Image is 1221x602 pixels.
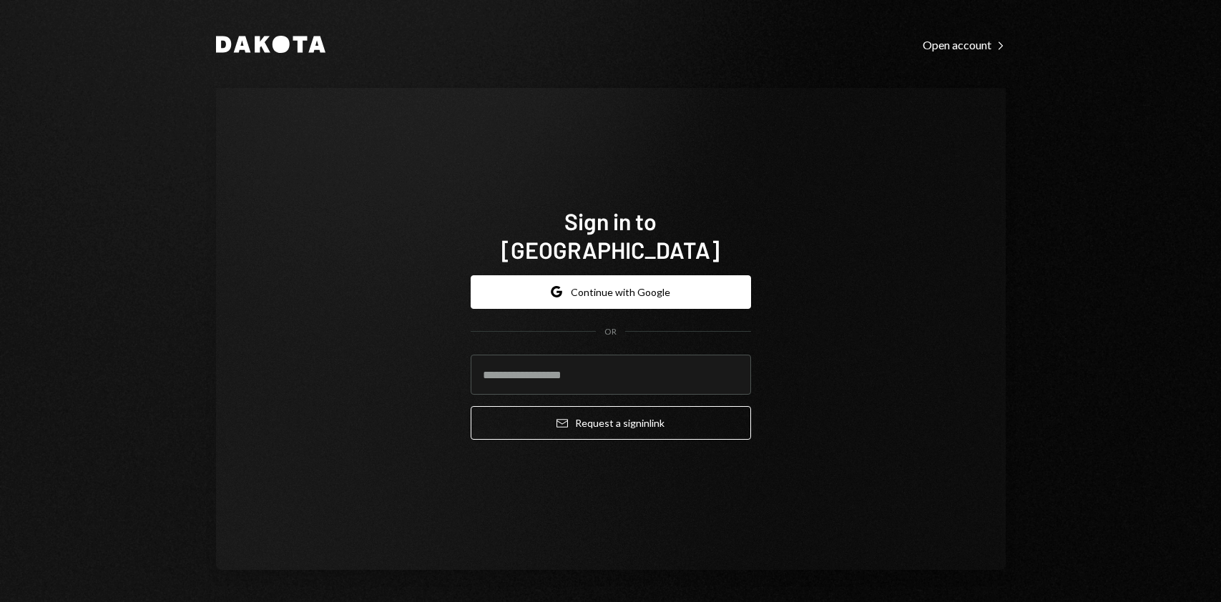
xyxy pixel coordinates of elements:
div: OR [604,326,617,338]
button: Continue with Google [471,275,751,309]
button: Request a signinlink [471,406,751,440]
a: Open account [923,36,1006,52]
div: Open account [923,38,1006,52]
h1: Sign in to [GEOGRAPHIC_DATA] [471,207,751,264]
